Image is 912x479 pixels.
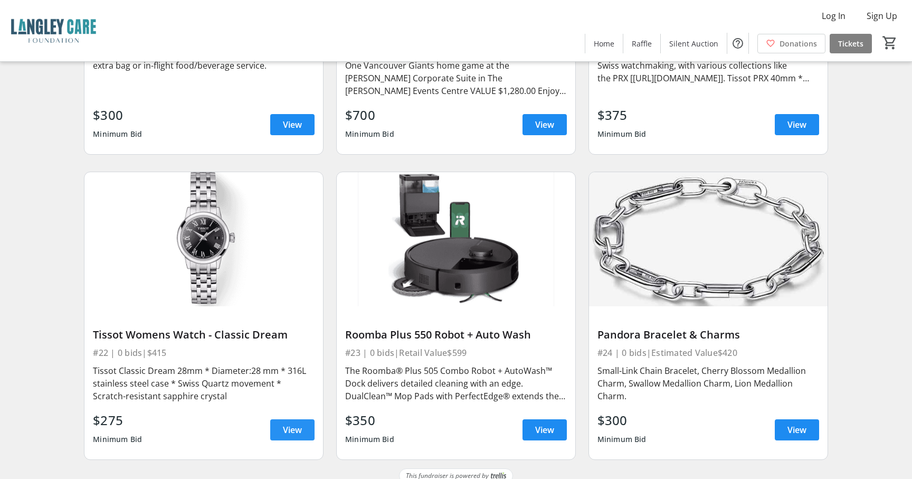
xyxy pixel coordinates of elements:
div: Roomba Plus 550 Robot + Auto Wash [345,328,567,341]
a: View [522,419,567,440]
div: Tissot Womens Watch - Classic Dream [93,328,315,341]
div: Minimum Bid [345,125,394,144]
div: Minimum Bid [597,430,647,449]
a: Donations [757,34,825,53]
div: $375 [597,106,647,125]
span: Silent Auction [669,38,718,49]
a: Tickets [830,34,872,53]
div: #24 | 0 bids | Estimated Value $420 [597,345,819,360]
div: One Vancouver Giants home game at the [PERSON_NAME] Corporate Suite in The [PERSON_NAME] Events C... [345,59,567,97]
a: View [522,114,567,135]
div: $300 [597,411,647,430]
span: Log In [822,10,845,22]
img: Tissot Womens Watch - Classic Dream [84,172,323,306]
a: Silent Auction [661,34,727,53]
a: View [270,114,315,135]
span: Tickets [838,38,863,49]
button: Sign Up [858,7,906,24]
div: $300 [93,106,142,125]
img: Pandora Bracelet & Charms [589,172,828,306]
a: Raffle [623,34,660,53]
span: View [535,118,554,131]
div: A Tissot men's watch includes the brand's legacy of Swiss watchmaking, with various collections l... [597,46,819,84]
div: The Roomba® Plus 505 Combo Robot + AutoWash™ Dock delivers detailed cleaning with an edge. DualCl... [345,364,567,402]
div: $275 [93,411,142,430]
a: View [775,114,819,135]
div: Small-Link Chain Bracelet, Cherry Blossom Medallion Charm, Swallow Medallion Charm, Lion Medallio... [597,364,819,402]
span: View [787,424,806,436]
button: Log In [813,7,854,24]
span: Donations [780,38,817,49]
a: View [775,419,819,440]
span: View [535,424,554,436]
button: Help [727,33,748,54]
img: Roomba Plus 550 Robot + Auto Wash [337,172,575,306]
span: View [283,424,302,436]
div: Pandora Bracelet & Charms [597,328,819,341]
div: #23 | 0 bids | Retail Value $599 [345,345,567,360]
button: Cart [880,33,899,52]
div: Minimum Bid [597,125,647,144]
a: Home [585,34,623,53]
a: View [270,419,315,440]
div: Minimum Bid [93,125,142,144]
div: Minimum Bid [345,430,394,449]
img: Langley Care Foundation 's Logo [6,4,100,57]
div: Minimum Bid [93,430,142,449]
span: View [283,118,302,131]
div: $700 [345,106,394,125]
span: View [787,118,806,131]
span: Home [594,38,614,49]
div: Tissot Classic Dream 28mm * Diameter:28 mm * 316L stainless steel case * Swiss Quartz movement * ... [93,364,315,402]
span: Sign Up [867,10,897,22]
div: #22 | 0 bids | $415 [93,345,315,360]
div: $350 [345,411,394,430]
span: Raffle [632,38,652,49]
